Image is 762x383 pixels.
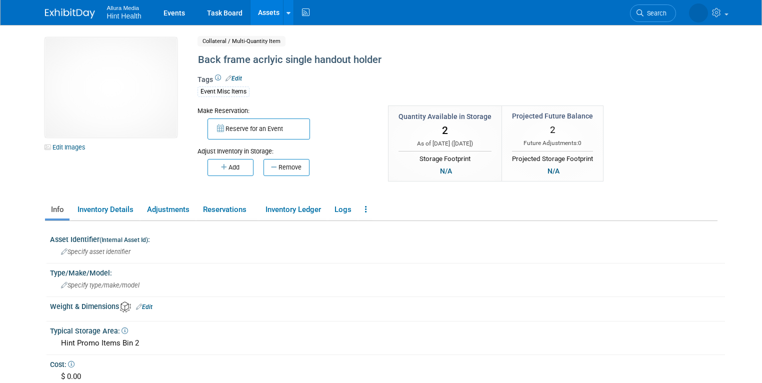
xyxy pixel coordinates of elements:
a: Reservations [197,201,257,218]
a: Search [600,4,646,22]
div: Cost: [50,357,725,369]
div: N/A [437,165,455,176]
span: Specify type/make/model [61,281,139,289]
span: Search [613,9,636,17]
a: Edit [136,303,152,310]
div: Future Adjustments: [512,139,593,147]
span: Hint Health [107,12,141,20]
span: [DATE] [453,140,471,147]
a: Inventory Details [71,201,139,218]
a: Logs [328,201,357,218]
img: View Images [45,37,177,137]
span: 2 [442,124,448,136]
div: Make Reservation: [197,105,373,115]
a: Inventory Ledger [259,201,326,218]
a: Info [45,201,69,218]
a: Edit [225,75,242,82]
div: Weight & Dimensions [50,299,725,312]
a: Adjustments [141,201,195,218]
button: Reserve for an Event [207,118,310,139]
small: (Internal Asset Id) [99,236,148,243]
button: Remove [263,159,309,176]
div: Projected Storage Footprint [512,151,593,164]
div: As of [DATE] ( ) [398,139,491,148]
div: Asset Identifier : [50,232,725,244]
button: Add [207,159,253,176]
span: Collateral / Multi-Quantity Item [197,36,285,46]
img: Asset Weight and Dimensions [120,301,131,312]
img: ExhibitDay [45,8,95,18]
div: Hint Promo Items Bin 2 [57,335,717,351]
span: Specify asset identifier [61,248,130,255]
a: Edit Images [45,141,89,153]
div: Projected Future Balance [512,111,593,121]
span: 2 [550,124,555,135]
img: Ashlie Dover [659,5,708,16]
div: Storage Footprint [398,151,491,164]
div: Back frame acrlyic single handout holder [194,51,641,69]
div: N/A [544,165,562,176]
div: Event Misc Items [197,86,249,97]
div: Adjust Inventory in Storage: [197,139,373,156]
div: Type/Make/Model: [50,265,725,278]
span: Allura Media [107,2,141,12]
span: 0 [578,139,581,146]
span: Typical Storage Area: [50,327,128,335]
div: Quantity Available in Storage [398,111,491,121]
div: Tags [197,74,641,103]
